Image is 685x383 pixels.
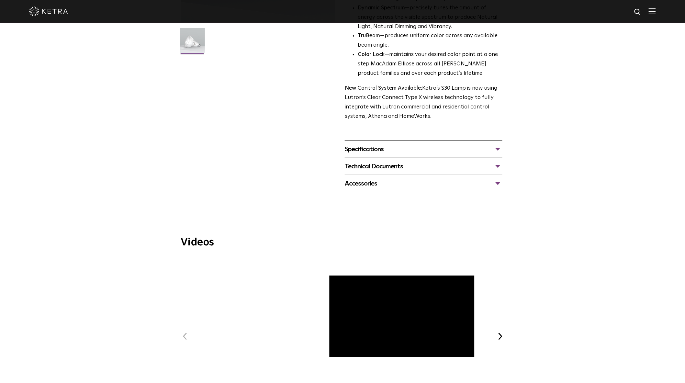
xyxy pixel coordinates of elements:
img: S30-Lamp-Edison-2021-Web-Square [180,28,205,58]
li: —maintains your desired color point at a one step MacAdam Ellipse across all [PERSON_NAME] produc... [358,50,502,78]
strong: TruBeam [358,33,380,39]
button: Previous [181,332,189,341]
strong: Color Lock [358,52,385,57]
strong: New Control System Available: [345,85,422,91]
div: Specifications [345,144,502,154]
div: Accessories [345,178,502,189]
div: Technical Documents [345,161,502,172]
img: Hamburger%20Nav.svg [649,8,656,14]
p: Ketra’s S30 Lamp is now using Lutron’s Clear Connect Type X wireless technology to fully integrat... [345,84,502,121]
button: Next [496,332,504,341]
h3: Videos [181,237,504,248]
li: —produces uniform color across any available beam angle. [358,31,502,50]
img: search icon [634,8,642,16]
img: ketra-logo-2019-white [29,6,68,16]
